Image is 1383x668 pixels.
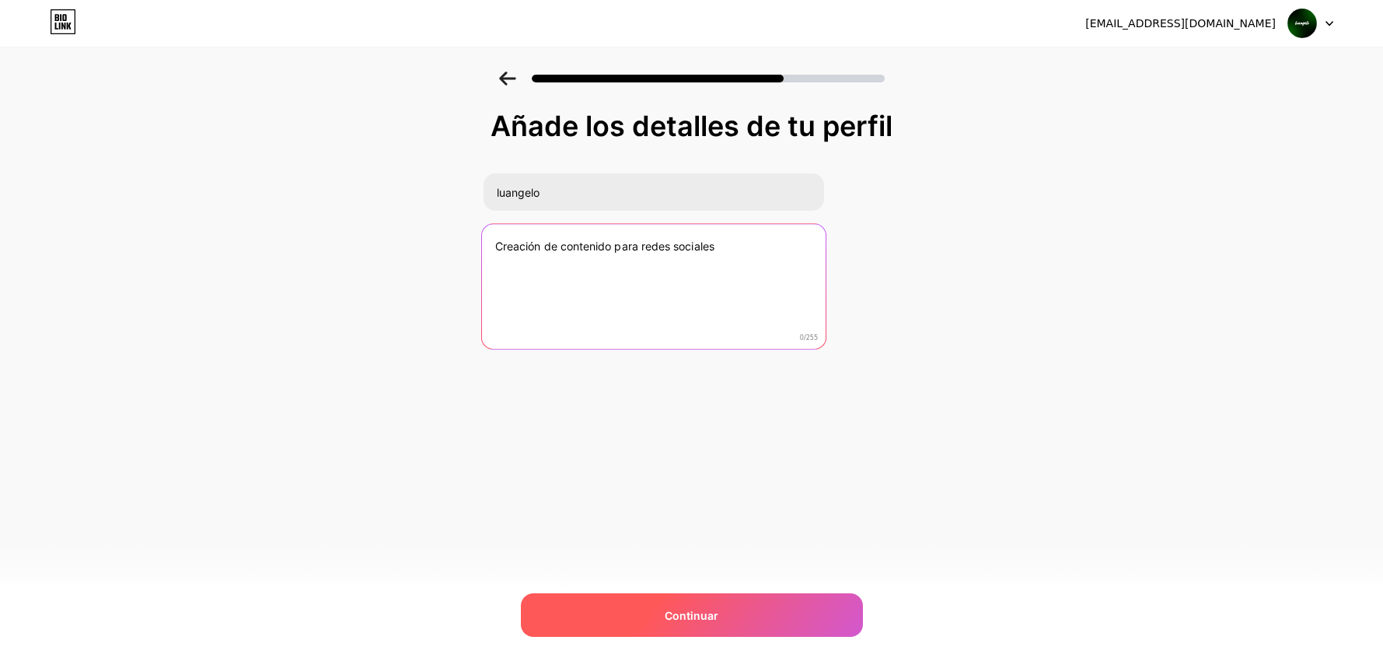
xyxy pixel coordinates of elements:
[800,334,818,341] font: 0/255
[1287,9,1317,38] img: Luangelo
[484,173,824,211] input: Su nombre
[1085,17,1276,30] font: [EMAIL_ADDRESS][DOMAIN_NAME]
[491,109,892,143] font: Añade los detalles de tu perfil
[665,609,718,622] font: Continuar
